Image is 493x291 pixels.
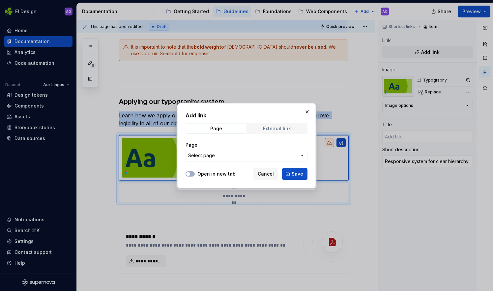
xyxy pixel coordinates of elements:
[258,171,274,177] span: Cancel
[186,111,307,119] h2: Add link
[210,126,222,131] div: Page
[188,152,215,159] span: Select page
[253,168,278,180] button: Cancel
[292,171,303,177] span: Save
[282,168,307,180] button: Save
[197,171,236,177] label: Open in new tab
[186,150,307,161] button: Select page
[186,142,197,148] label: Page
[263,126,291,131] div: External link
